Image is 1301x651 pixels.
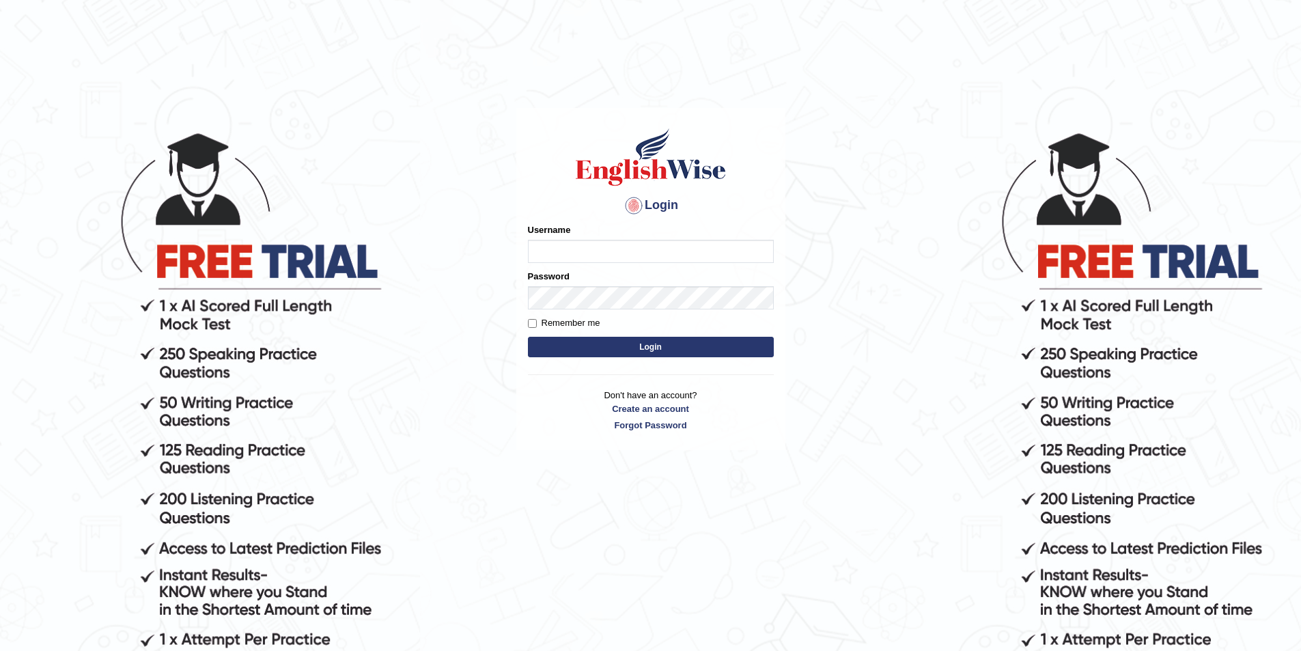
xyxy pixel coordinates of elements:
[528,419,774,432] a: Forgot Password
[528,270,570,283] label: Password
[528,389,774,431] p: Don't have an account?
[528,337,774,357] button: Login
[573,126,729,188] img: Logo of English Wise sign in for intelligent practice with AI
[528,195,774,217] h4: Login
[528,223,571,236] label: Username
[528,316,600,330] label: Remember me
[528,402,774,415] a: Create an account
[528,319,537,328] input: Remember me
